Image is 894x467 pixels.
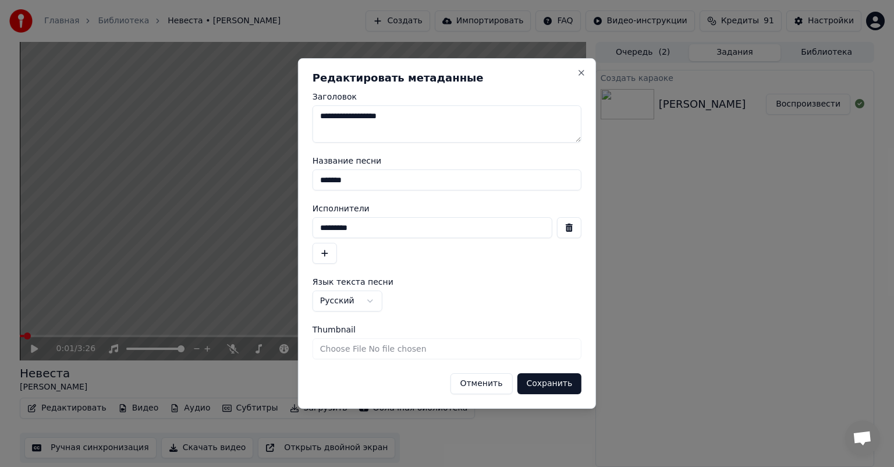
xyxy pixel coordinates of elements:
label: Заголовок [313,93,581,101]
button: Отменить [450,373,512,394]
label: Исполнители [313,204,581,213]
label: Название песни [313,157,581,165]
button: Сохранить [517,373,581,394]
span: Thumbnail [313,326,356,334]
span: Язык текста песни [313,278,393,286]
h2: Редактировать метаданные [313,73,581,83]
